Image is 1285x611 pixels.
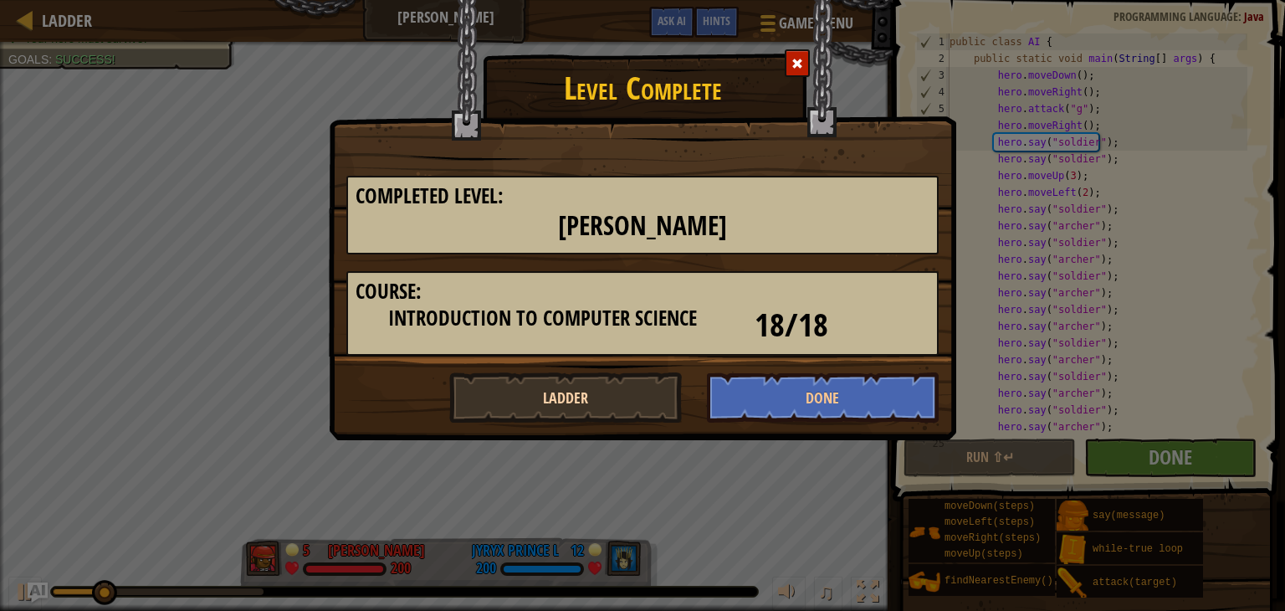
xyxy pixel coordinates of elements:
[356,212,929,241] h2: [PERSON_NAME]
[356,185,929,208] h3: Completed Level:
[449,372,682,423] button: Ladder
[356,280,929,303] h3: Course:
[755,302,828,347] span: 18/18
[356,307,730,330] h3: Introduction to Computer Science
[707,372,939,423] button: Done
[330,62,955,105] h1: Level Complete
